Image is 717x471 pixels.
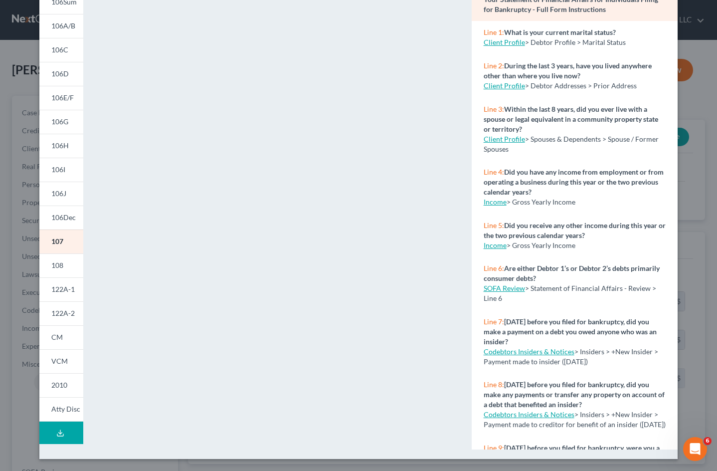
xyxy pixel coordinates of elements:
[525,38,626,46] span: > Debtor Profile > Marital Status
[51,141,69,150] span: 106H
[39,373,83,397] a: 2010
[704,437,712,445] span: 6
[39,182,83,206] a: 106J
[484,380,504,389] span: Line 8:
[484,168,664,196] strong: Did you have any income from employment or from operating a business during this year or the two ...
[51,237,63,245] span: 107
[51,69,69,78] span: 106D
[484,264,504,272] span: Line 6:
[484,284,525,292] a: SOFA Review
[484,105,658,133] strong: Within the last 8 years, did you ever live with a spouse or legal equivalent in a community prope...
[484,347,658,366] span: > Insiders > +New Insider > Payment made to insider ([DATE])
[484,105,504,113] span: Line 3:
[484,317,657,346] strong: [DATE] before you filed for bankruptcy, did you make a payment on a debt you owed anyone who was ...
[39,134,83,158] a: 106H
[484,28,504,36] span: Line 1:
[51,333,63,341] span: CM
[39,277,83,301] a: 122A-1
[39,110,83,134] a: 106G
[484,61,504,70] span: Line 2:
[39,325,83,349] a: CM
[507,241,575,249] span: > Gross Yearly Income
[484,410,574,419] a: Codebtors Insiders & Notices
[39,86,83,110] a: 106E/F
[39,397,83,422] a: Atty Disc
[51,117,68,126] span: 106G
[484,444,504,452] span: Line 9:
[39,206,83,230] a: 106Dec
[484,221,504,230] span: Line 5:
[39,14,83,38] a: 106A/B
[51,381,67,389] span: 2010
[51,309,75,317] span: 122A-2
[683,437,707,461] iframe: Intercom live chat
[39,158,83,182] a: 106I
[484,264,660,282] strong: Are either Debtor 1’s or Debtor 2’s debts primarily consumer debts?
[51,261,63,269] span: 108
[51,357,68,365] span: VCM
[525,81,637,90] span: > Debtor Addresses > Prior Address
[484,135,659,153] span: > Spouses & Dependents > Spouse / Former Spouses
[51,21,75,30] span: 106A/B
[484,168,504,176] span: Line 4:
[484,284,656,302] span: > Statement of Financial Affairs - Review > Line 6
[51,45,68,54] span: 106C
[504,28,616,36] strong: What is your current marital status?
[51,189,66,198] span: 106J
[484,221,666,239] strong: Did you receive any other income during this year or the two previous calendar years?
[484,380,665,409] strong: [DATE] before you filed for bankruptcy, did you make any payments or transfer any property on acc...
[39,301,83,325] a: 122A-2
[484,347,574,356] a: Codebtors Insiders & Notices
[507,198,575,206] span: > Gross Yearly Income
[484,410,666,429] span: > Insiders > +New Insider > Payment made to creditor for benefit of an insider ([DATE])
[39,62,83,86] a: 106D
[484,135,525,143] a: Client Profile
[39,230,83,253] a: 107
[484,38,525,46] a: Client Profile
[39,349,83,373] a: VCM
[484,61,652,80] strong: During the last 3 years, have you lived anywhere other than where you live now?
[51,405,80,413] span: Atty Disc
[39,253,83,277] a: 108
[39,38,83,62] a: 106C
[484,81,525,90] a: Client Profile
[51,213,76,222] span: 106Dec
[484,241,507,249] a: Income
[484,198,507,206] a: Income
[51,285,75,293] span: 122A-1
[484,317,504,326] span: Line 7:
[51,165,65,174] span: 106I
[51,93,74,102] span: 106E/F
